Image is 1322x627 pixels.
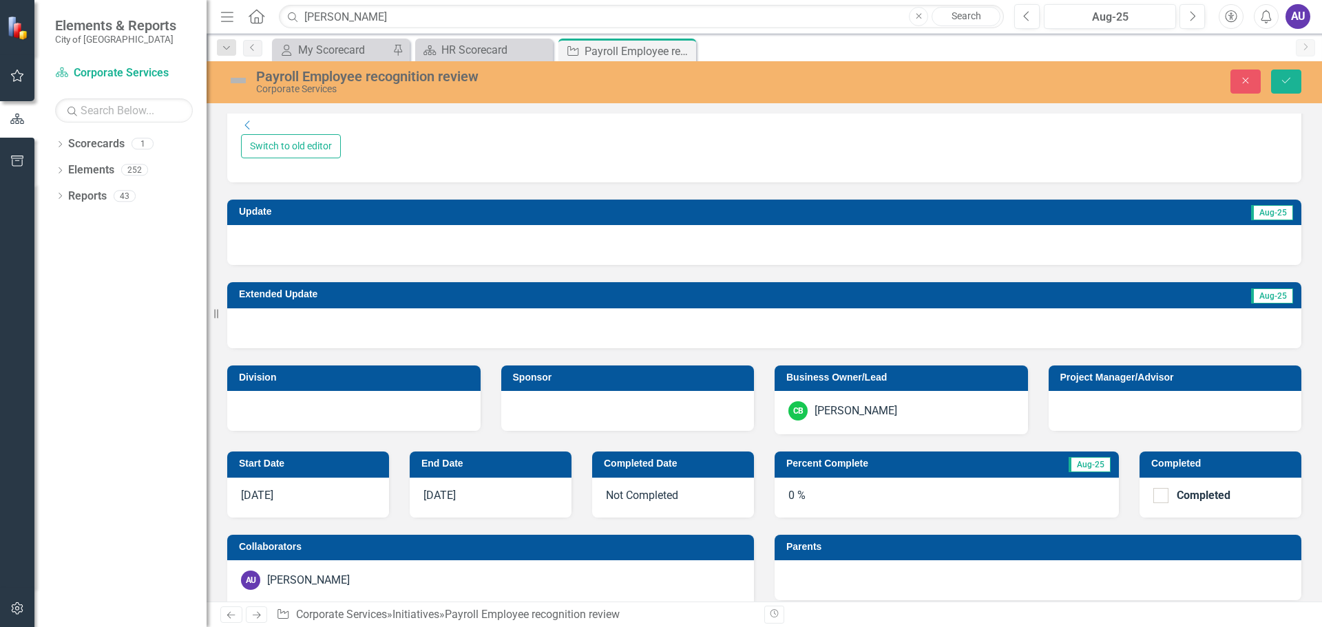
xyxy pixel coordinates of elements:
[786,542,1294,552] h3: Parents
[1060,372,1295,383] h3: Project Manager/Advisor
[239,372,474,383] h3: Division
[1044,4,1176,29] button: Aug-25
[423,489,456,502] span: [DATE]
[275,41,389,59] a: My Scorecard
[68,136,125,152] a: Scorecards
[1049,9,1171,25] div: Aug-25
[932,7,1000,26] a: Search
[239,206,693,217] h3: Update
[239,289,919,299] h3: Extended Update
[227,70,249,92] img: Not Defined
[775,478,1119,518] div: 0 %
[68,189,107,204] a: Reports
[256,69,830,84] div: Payroll Employee recognition review
[256,84,830,94] div: Corporate Services
[55,17,176,34] span: Elements & Reports
[121,164,148,176] div: 252
[441,41,549,59] div: HR Scorecard
[55,98,193,123] input: Search Below...
[276,607,754,623] div: » »
[3,3,1040,20] p: Review taxability on recognition (gifts, awards, and rewards
[241,489,273,502] span: [DATE]
[786,372,1021,383] h3: Business Owner/Lead
[1251,205,1293,220] span: Aug-25
[55,34,176,45] small: City of [GEOGRAPHIC_DATA]
[786,458,999,469] h3: Percent Complete
[239,458,382,469] h3: Start Date
[788,401,808,421] div: CB
[55,65,193,81] a: Corporate Services
[68,162,114,178] a: Elements
[445,608,620,621] div: Payroll Employee recognition review
[815,403,897,419] div: [PERSON_NAME]
[604,458,747,469] h3: Completed Date
[298,41,389,59] div: My Scorecard
[421,458,565,469] h3: End Date
[267,573,350,588] div: [PERSON_NAME]
[1251,288,1293,304] span: Aug-25
[513,372,748,383] h3: Sponsor
[1151,458,1294,469] h3: Completed
[241,134,341,158] button: Switch to old editor
[419,41,549,59] a: HR Scorecard
[132,138,154,150] div: 1
[7,15,31,39] img: ClearPoint Strategy
[1286,4,1310,29] button: AU
[585,43,693,60] div: Payroll Employee recognition review
[1069,457,1111,472] span: Aug-25
[592,478,754,518] div: Not Completed
[279,5,1004,29] input: Search ClearPoint...
[296,608,387,621] a: Corporate Services
[241,571,260,590] div: AU
[392,608,439,621] a: Initiatives
[114,190,136,202] div: 43
[239,542,747,552] h3: Collaborators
